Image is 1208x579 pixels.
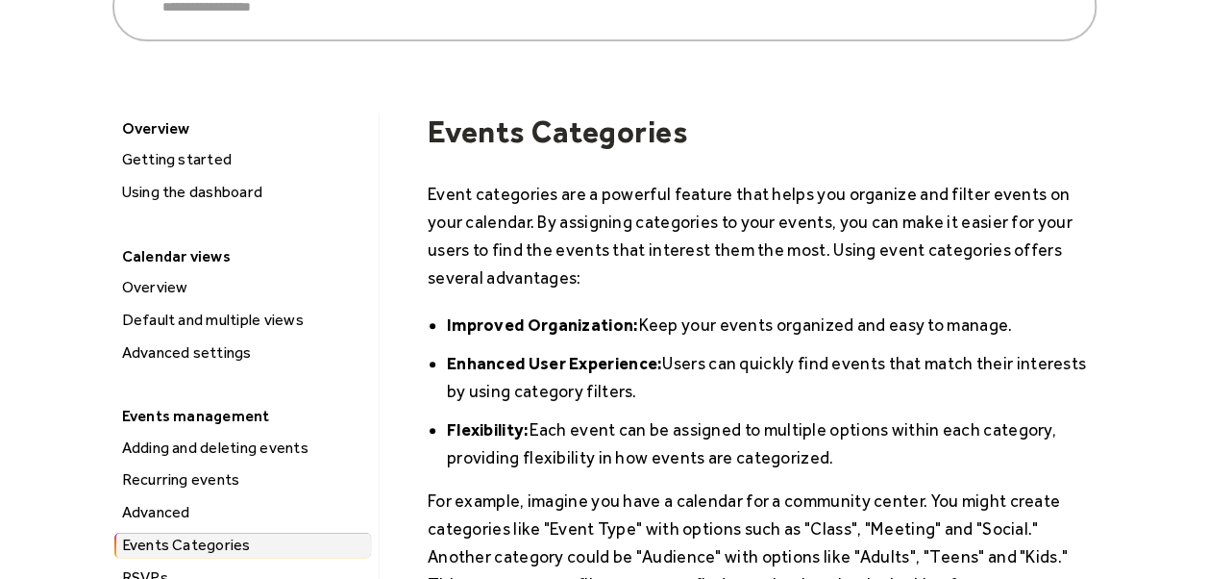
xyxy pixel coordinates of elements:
[116,275,371,300] div: Overview
[447,311,1097,339] li: Keep your events organized and easy to manage.
[447,415,1097,471] li: Each event can be assigned to multiple options within each category, providing flexibility in how...
[447,349,1097,405] li: Users can quickly find events that match their interests by using category filters.
[116,308,371,333] div: Default and multiple views
[447,315,639,335] strong: Improved Organization:
[114,275,371,300] a: Overview
[447,419,530,440] strong: Flexibility:
[116,500,371,525] div: Advanced
[116,436,371,461] div: Adding and deleting events
[114,436,371,461] a: Adding and deleting events
[114,147,371,172] a: Getting started
[428,180,1097,291] p: Event categories are a powerful feature that helps you organize and filter events on your calenda...
[116,180,371,205] div: Using the dashboard
[447,353,663,373] strong: Enhanced User Experience:
[112,241,369,271] div: Calendar views
[116,340,371,365] div: Advanced settings
[114,533,371,558] a: Events Categories
[116,533,371,558] div: Events Categories
[114,500,371,525] a: Advanced
[428,113,1097,150] h1: Events Categories
[116,467,371,492] div: Recurring events
[112,113,369,143] div: Overview
[114,180,371,205] a: Using the dashboard
[114,467,371,492] a: Recurring events
[112,401,369,431] div: Events management
[114,308,371,333] a: Default and multiple views
[116,147,371,172] div: Getting started
[114,340,371,365] a: Advanced settings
